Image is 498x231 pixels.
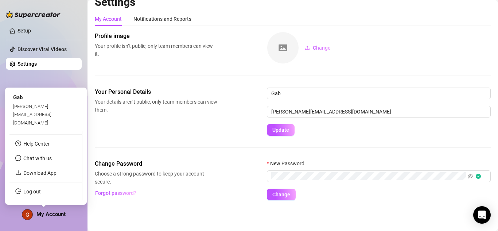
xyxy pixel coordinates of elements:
[473,206,491,224] div: Open Intercom Messenger
[13,94,23,101] span: Gab
[15,155,21,161] span: message
[267,88,491,99] input: Enter name
[36,211,66,217] span: My Account
[23,141,50,147] a: Help Center
[23,189,41,195] a: Log out
[267,32,299,63] img: square-placeholder.png
[299,42,336,54] button: Change
[271,172,466,180] input: New Password
[95,15,122,23] div: My Account
[267,159,309,168] label: New Password
[95,170,217,186] span: Choose a strong password to keep your account secure.
[95,190,136,196] span: Forgot password?
[267,189,296,200] button: Change
[133,15,191,23] div: Notifications and Reports
[468,174,473,179] span: eye-invisible
[95,187,136,199] button: Forgot password?
[313,45,331,51] span: Change
[23,155,52,161] span: Chat with us
[6,11,61,18] img: logo-BBDzfeDw.svg
[305,45,310,50] span: upload
[95,32,217,41] span: Profile image
[22,209,32,220] img: ACg8ocKWf5nPuNgWaqT6chLbIm6K10Q3rKFaIssiC_6zdgqI4dEeJw=s96-c
[13,104,51,126] span: [PERSON_NAME][EMAIL_ADDRESS][DOMAIN_NAME]
[9,186,82,197] li: Log out
[95,42,217,58] span: Your profile isn’t public, only team members can view it.
[267,124,295,136] button: Update
[95,159,217,168] span: Change Password
[95,88,217,96] span: Your Personal Details
[23,170,57,176] a: Download App
[17,61,37,67] a: Settings
[272,127,289,133] span: Update
[267,106,491,118] input: Enter new email
[17,46,67,52] a: Discover Viral Videos
[95,98,217,114] span: Your details aren’t public, only team members can view them.
[272,192,290,197] span: Change
[17,28,31,34] a: Setup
